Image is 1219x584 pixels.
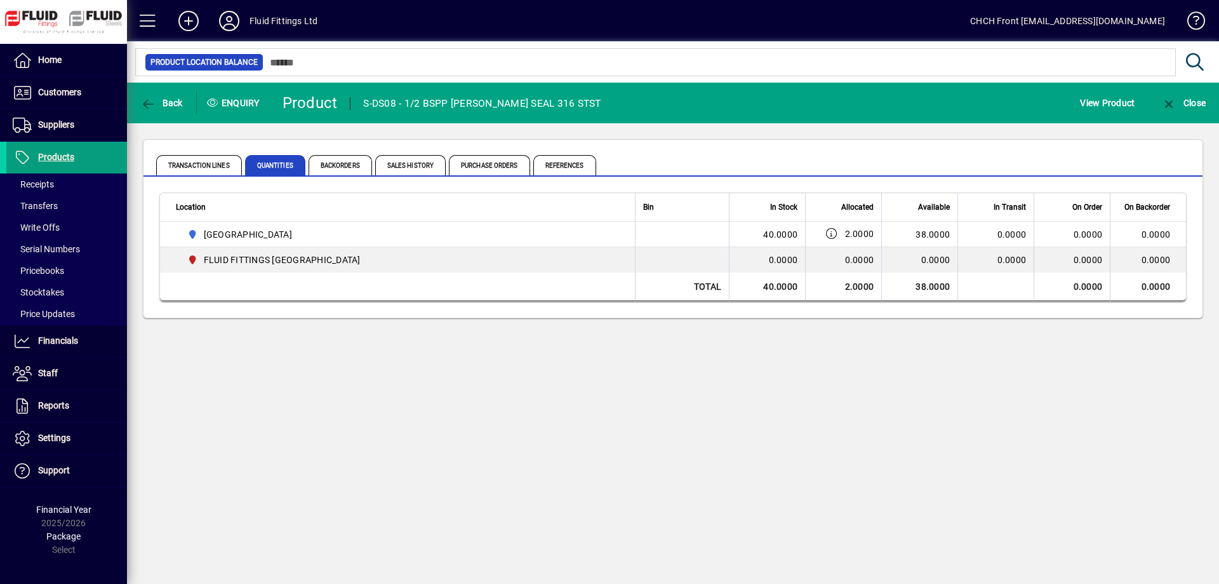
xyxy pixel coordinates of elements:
[6,173,127,195] a: Receipts
[770,200,797,214] span: In Stock
[176,200,206,214] span: Location
[6,44,127,76] a: Home
[881,273,957,301] td: 38.0000
[13,201,58,211] span: Transfers
[449,155,530,175] span: Purchase Orders
[1110,273,1186,301] td: 0.0000
[150,56,258,69] span: Product Location Balance
[182,227,621,242] span: AUCKLAND
[729,273,805,301] td: 40.0000
[1148,92,1219,114] app-page-header-button: Close enquiry
[6,282,127,303] a: Stocktakes
[36,505,91,515] span: Financial Year
[1161,98,1206,108] span: Close
[245,155,305,175] span: Quantities
[197,93,273,113] div: Enquiry
[6,217,127,238] a: Write Offs
[1178,3,1203,44] a: Knowledge Base
[1074,254,1103,266] span: 0.0000
[997,255,1027,265] span: 0.0000
[6,358,127,390] a: Staff
[204,254,361,266] span: FLUID FITTINGS [GEOGRAPHIC_DATA]
[729,247,805,273] td: 0.0000
[729,222,805,247] td: 40.0000
[168,10,209,32] button: Add
[845,227,874,240] span: 2.0000
[13,287,64,297] span: Stocktakes
[38,368,58,378] span: Staff
[6,303,127,325] a: Price Updates
[970,11,1165,31] div: CHCH Front [EMAIL_ADDRESS][DOMAIN_NAME]
[13,179,54,189] span: Receipts
[6,423,127,454] a: Settings
[635,273,729,301] td: Total
[38,400,69,411] span: Reports
[38,433,70,443] span: Settings
[1158,92,1209,114] button: Close
[137,92,186,114] button: Back
[1072,200,1102,214] span: On Order
[38,55,62,65] span: Home
[6,109,127,141] a: Suppliers
[156,155,242,175] span: Transaction Lines
[845,255,874,265] span: 0.0000
[881,222,957,247] td: 38.0000
[38,87,81,97] span: Customers
[204,228,292,241] span: [GEOGRAPHIC_DATA]
[46,531,81,541] span: Package
[6,260,127,282] a: Pricebooks
[38,119,74,130] span: Suppliers
[182,252,621,268] span: FLUID FITTINGS CHRISTCHURCH
[375,155,446,175] span: Sales History
[1074,228,1103,241] span: 0.0000
[13,222,60,233] span: Write Offs
[918,200,950,214] span: Available
[209,10,250,32] button: Profile
[1080,93,1135,113] span: View Product
[643,200,654,214] span: Bin
[1110,247,1186,273] td: 0.0000
[1124,200,1170,214] span: On Backorder
[38,336,78,346] span: Financials
[13,244,80,254] span: Serial Numbers
[1034,273,1110,301] td: 0.0000
[127,92,197,114] app-page-header-button: Back
[881,247,957,273] td: 0.0000
[1077,92,1138,114] button: View Product
[13,309,75,319] span: Price Updates
[533,155,596,175] span: References
[283,93,338,113] div: Product
[13,266,64,276] span: Pricebooks
[309,155,372,175] span: Backorders
[6,77,127,109] a: Customers
[805,273,881,301] td: 2.0000
[250,11,317,31] div: Fluid Fittings Ltd
[994,200,1026,214] span: In Transit
[38,152,74,162] span: Products
[38,465,70,475] span: Support
[997,229,1027,240] span: 0.0000
[363,93,601,114] div: S-DS08 - 1/2 BSPP [PERSON_NAME] SEAL 316 STST
[6,455,127,487] a: Support
[841,200,874,214] span: Allocated
[6,238,127,260] a: Serial Numbers
[6,325,127,357] a: Financials
[6,195,127,217] a: Transfers
[1110,222,1186,247] td: 0.0000
[140,98,183,108] span: Back
[6,390,127,422] a: Reports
